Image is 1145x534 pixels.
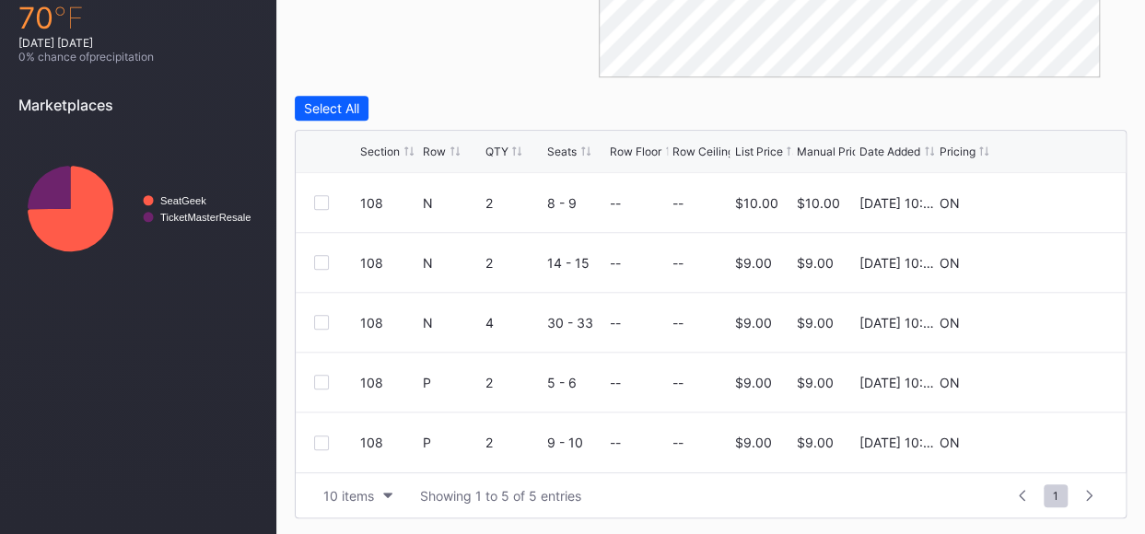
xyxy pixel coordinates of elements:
[423,435,481,450] div: P
[547,375,605,390] div: 5 - 6
[304,100,359,116] div: Select All
[485,145,508,158] div: QTY
[797,255,855,271] div: $9.00
[859,375,935,390] div: [DATE] 10:05AM
[485,315,543,331] div: 4
[360,145,400,158] div: Section
[610,145,661,158] div: Row Floor
[547,315,605,331] div: 30 - 33
[610,375,621,390] div: --
[610,435,621,450] div: --
[547,255,605,271] div: 14 - 15
[797,375,855,390] div: $9.00
[672,255,683,271] div: --
[314,483,402,508] button: 10 items
[734,255,771,271] div: $9.00
[160,212,251,223] text: TicketMasterResale
[610,195,621,211] div: --
[547,435,605,450] div: 9 - 10
[485,435,543,450] div: 2
[939,315,959,331] div: ON
[360,375,418,390] div: 108
[360,195,418,211] div: 108
[939,145,975,158] div: Pricing
[547,195,605,211] div: 8 - 9
[797,145,865,158] div: Manual Price
[734,145,782,158] div: List Price
[295,96,368,121] button: Select All
[734,195,777,211] div: $10.00
[360,435,418,450] div: 108
[672,145,734,158] div: Row Ceiling
[672,435,683,450] div: --
[323,488,374,504] div: 10 items
[485,195,543,211] div: 2
[859,255,935,271] div: [DATE] 10:05AM
[859,435,935,450] div: [DATE] 10:05AM
[485,375,543,390] div: 2
[610,255,621,271] div: --
[939,255,959,271] div: ON
[18,36,258,50] div: [DATE] [DATE]
[18,96,258,114] div: Marketplaces
[672,195,683,211] div: --
[610,315,621,331] div: --
[939,195,959,211] div: ON
[1044,484,1068,507] span: 1
[485,255,543,271] div: 2
[939,375,959,390] div: ON
[672,315,683,331] div: --
[797,435,855,450] div: $9.00
[420,488,581,504] div: Showing 1 to 5 of 5 entries
[859,315,935,331] div: [DATE] 10:05AM
[423,375,481,390] div: P
[423,315,481,331] div: N
[734,435,771,450] div: $9.00
[360,315,418,331] div: 108
[859,145,920,158] div: Date Added
[672,375,683,390] div: --
[859,195,935,211] div: [DATE] 10:05AM
[939,435,959,450] div: ON
[423,195,481,211] div: N
[18,50,258,64] div: 0 % chance of precipitation
[360,255,418,271] div: 108
[797,195,855,211] div: $10.00
[734,315,771,331] div: $9.00
[797,315,855,331] div: $9.00
[423,255,481,271] div: N
[160,195,206,206] text: SeatGeek
[18,128,258,289] svg: Chart title
[547,145,577,158] div: Seats
[734,375,771,390] div: $9.00
[423,145,446,158] div: Row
